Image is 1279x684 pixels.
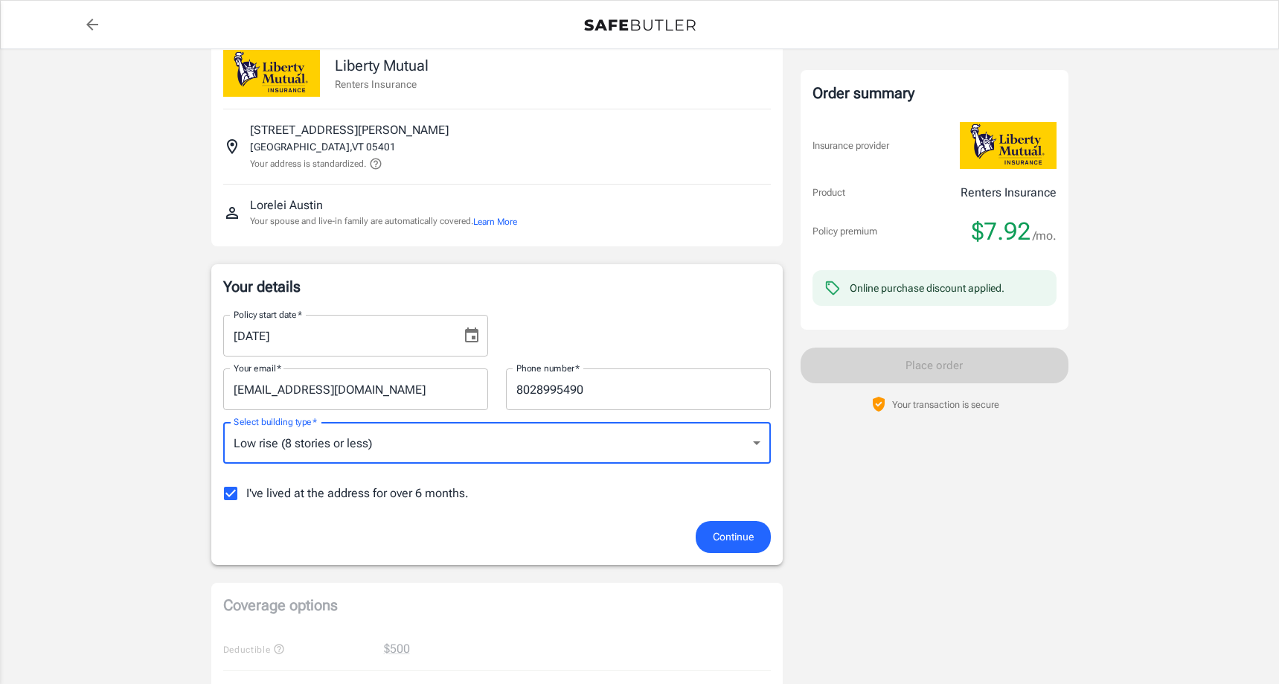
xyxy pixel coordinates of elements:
img: Liberty Mutual [960,122,1057,169]
p: Your details [223,276,771,297]
span: I've lived at the address for over 6 months. [246,485,469,502]
p: Product [812,185,845,200]
input: MM/DD/YYYY [223,315,451,357]
p: Renters Insurance [961,184,1057,202]
span: Continue [713,528,754,546]
input: Enter number [506,368,771,410]
p: Liberty Mutual [335,54,429,77]
span: $7.92 [972,217,1030,246]
label: Select building type [234,415,317,428]
label: Policy start date [234,308,302,321]
p: Your transaction is secure [892,397,999,412]
p: Lorelei Austin [250,196,323,214]
a: back to quotes [77,10,107,39]
div: Online purchase discount applied. [850,281,1004,295]
input: Enter email [223,368,488,410]
div: Order summary [812,82,1057,104]
p: Your address is standardized. [250,157,366,170]
label: Phone number [516,362,580,374]
p: Your spouse and live-in family are automatically covered. [250,214,517,228]
img: Liberty Mutual [223,50,320,97]
label: Your email [234,362,281,374]
button: Learn More [473,215,517,228]
svg: Insured person [223,204,241,222]
p: Insurance provider [812,138,889,153]
img: Back to quotes [584,19,696,31]
svg: Insured address [223,138,241,156]
div: Low rise (8 stories or less) [223,422,771,464]
button: Continue [696,521,771,553]
button: Choose date, selected date is Aug 23, 2025 [457,321,487,351]
p: [STREET_ADDRESS][PERSON_NAME] [250,121,449,139]
p: Policy premium [812,224,877,239]
p: [GEOGRAPHIC_DATA] , VT 05401 [250,139,396,154]
p: Renters Insurance [335,77,429,92]
span: /mo. [1033,226,1057,246]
